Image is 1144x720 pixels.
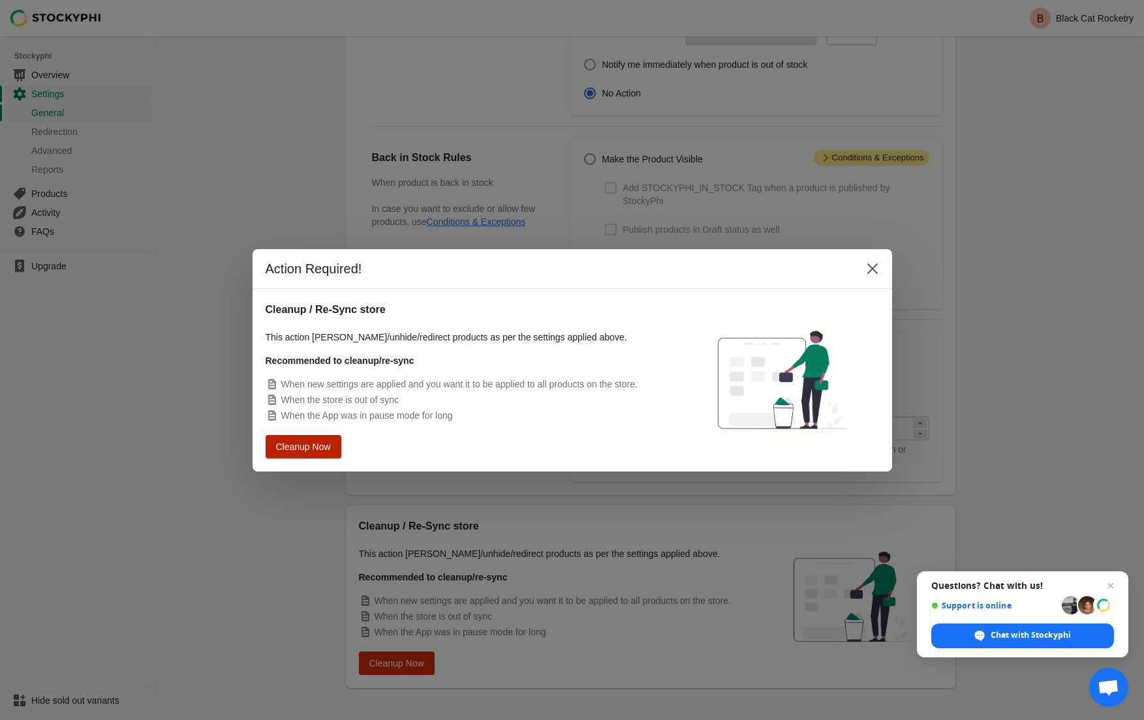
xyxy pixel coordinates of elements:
strong: Recommended to cleanup/re-sync [266,355,414,366]
span: Support is online [931,601,1057,610]
h2: Action Required! [266,260,848,278]
p: This action [PERSON_NAME]/unhide/redirect products as per the settings applied above. [266,331,672,344]
button: Close [861,257,884,280]
a: Open chat [1089,668,1128,707]
span: Cleanup Now [279,442,328,451]
span: Chat with Stockyphi [991,629,1071,641]
h2: Cleanup / Re-Sync store [266,302,672,318]
span: Chat with Stockyphi [931,623,1114,648]
span: When the store is out of sync [281,395,399,405]
span: When new settings are applied and you want it to be applied to all products on the store. [281,379,638,389]
span: Questions? Chat with us! [931,580,1114,591]
span: When the App was in pause mode for long [281,410,453,421]
button: Cleanup Now [269,436,337,457]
